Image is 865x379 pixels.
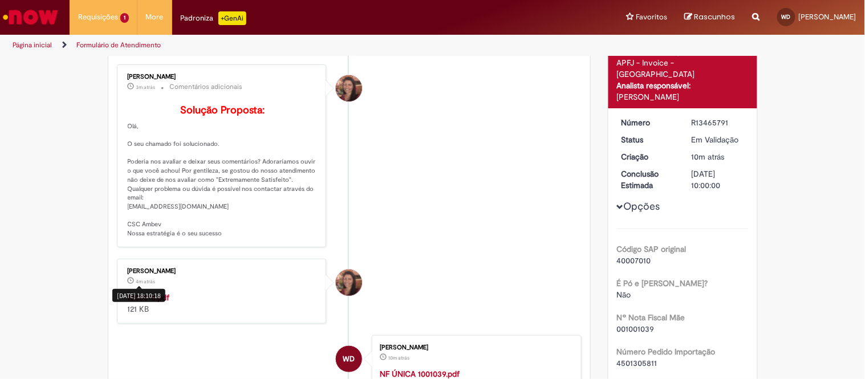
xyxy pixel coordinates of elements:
[388,354,409,361] time: 31/08/2025 18:04:14
[695,11,736,22] span: Rascunhos
[76,40,161,50] a: Formulário de Atendimento
[388,354,409,361] span: 10m atrás
[617,278,708,288] b: É Pó e [PERSON_NAME]?
[343,345,355,373] span: WD
[692,152,725,162] time: 31/08/2025 18:04:22
[685,12,736,23] a: Rascunhos
[181,11,246,25] div: Padroniza
[13,40,52,50] a: Página inicial
[170,82,243,92] small: Comentários adicionais
[9,35,568,56] ul: Trilhas de página
[336,75,362,101] div: Selma Rosa Resende Marques
[146,11,164,23] span: More
[1,6,60,28] img: ServiceNow
[692,168,745,191] div: [DATE] 10:00:00
[136,84,156,91] span: 3m atrás
[782,13,791,21] span: WD
[799,12,856,22] span: [PERSON_NAME]
[128,105,318,238] p: Olá, O seu chamado foi solucionado. Poderia nos avaliar e deixar seus comentários? Adoraríamos ou...
[128,268,318,275] div: [PERSON_NAME]
[692,117,745,128] div: R13465791
[136,84,156,91] time: 31/08/2025 18:10:29
[692,151,745,162] div: 31/08/2025 18:04:22
[336,270,362,296] div: Selma Rosa Resende Marques
[180,104,265,117] b: Solução Proposta:
[617,312,685,323] b: Nº Nota Fiscal Mãe
[617,91,749,103] div: [PERSON_NAME]
[692,134,745,145] div: Em Validação
[617,324,655,334] span: 001001039
[617,358,657,368] span: 4501305811
[613,134,683,145] dt: Status
[136,278,156,285] span: 4m atrás
[78,11,118,23] span: Requisições
[617,290,631,300] span: Não
[112,289,165,302] div: [DATE] 18:10:18
[613,117,683,128] dt: Número
[336,346,362,372] div: WENDEL DOUGLAS
[380,344,570,351] div: [PERSON_NAME]
[613,168,683,191] dt: Conclusão Estimada
[617,347,716,357] b: Número Pedido Importação
[613,151,683,162] dt: Criação
[617,57,749,80] div: APFJ - Invoice - [GEOGRAPHIC_DATA]
[617,255,651,266] span: 40007010
[617,244,687,254] b: Código SAP original
[128,74,318,80] div: [PERSON_NAME]
[636,11,668,23] span: Favoritos
[692,152,725,162] span: 10m atrás
[218,11,246,25] p: +GenAi
[128,292,318,315] div: 121 KB
[380,369,460,379] a: NF ÚNICA 1001039.pdf
[120,13,129,23] span: 1
[617,80,749,91] div: Analista responsável:
[128,292,170,303] a: 1003318.pdf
